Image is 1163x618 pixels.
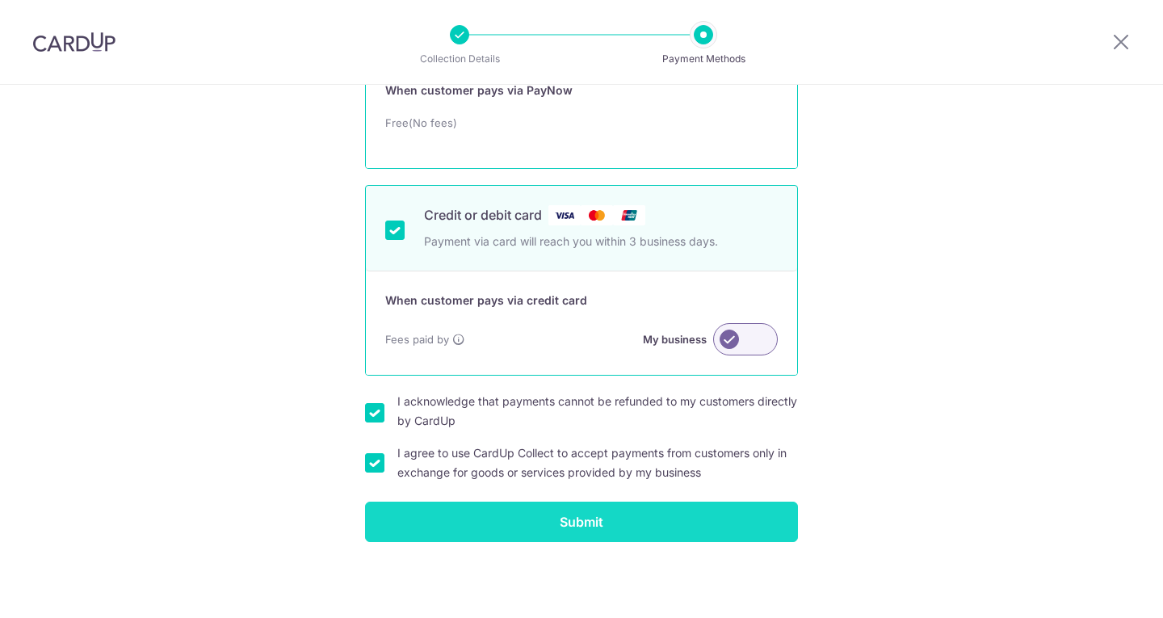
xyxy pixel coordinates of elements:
span: Free(No fees) [385,113,457,132]
p: When customer pays via PayNow [385,81,573,100]
img: Union Pay [613,205,645,225]
div: Credit or debit card Visa Mastercard Union Pay Payment via card will reach you within 3 business ... [385,205,778,251]
img: Mastercard [581,205,613,225]
p: Credit or debit card [424,205,542,225]
label: I acknowledge that payments cannot be refunded to my customers directly by CardUp [397,392,798,431]
p: Collection Details [400,51,519,67]
img: Visa [548,205,581,225]
label: I agree to use CardUp Collect to accept payments from customers only in exchange for goods or ser... [397,444,798,482]
input: Submit [365,502,798,542]
p: When customer pays via credit card [385,291,587,310]
p: Payment Methods [644,51,763,67]
img: CardUp [32,32,116,52]
label: My business [643,330,707,349]
p: Payment via card will reach you within 3 business days. [424,232,778,251]
span: Fees paid by [385,330,449,349]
